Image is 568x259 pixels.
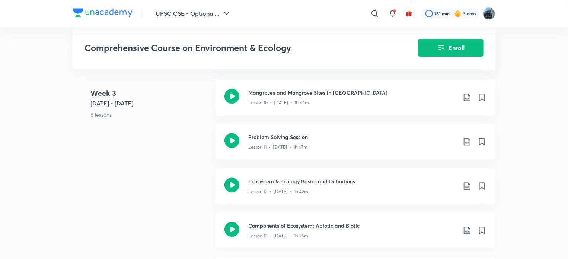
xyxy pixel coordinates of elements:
button: avatar [403,7,415,19]
h4: Week 3 [90,88,210,99]
p: 6 lessons [90,111,210,119]
h3: Comprehensive Course on Environment & Ecology [84,42,376,53]
h3: Mangroves and Mangrove Sites in [GEOGRAPHIC_DATA] [248,89,457,97]
p: Lesson 11 • [DATE] • 1h 47m [248,144,307,151]
a: Ecosystem & Ecology Basics and DefinitionsLesson 12 • [DATE] • 1h 42m [216,168,495,213]
img: streak [454,10,462,17]
img: avatar [406,10,412,17]
p: Lesson 12 • [DATE] • 1h 42m [248,188,308,195]
h3: Problem Solving Session [248,133,457,141]
h3: Ecosystem & Ecology Basics and Definitions [248,177,457,185]
a: Company Logo [73,8,133,19]
img: I A S babu [483,7,495,20]
h5: [DATE] - [DATE] [90,99,210,108]
img: Company Logo [73,8,133,17]
a: Problem Solving SessionLesson 11 • [DATE] • 1h 47m [216,124,495,168]
p: Lesson 13 • [DATE] • 1h 26m [248,233,308,239]
a: Mangroves and Mangrove Sites in [GEOGRAPHIC_DATA]Lesson 10 • [DATE] • 1h 44m [216,80,495,124]
p: Lesson 10 • [DATE] • 1h 44m [248,100,309,106]
button: Enroll [418,39,484,57]
a: Components of Ecosystem: Abiotic and BioticLesson 13 • [DATE] • 1h 26m [216,213,495,257]
h3: Components of Ecosystem: Abiotic and Biotic [248,222,457,230]
button: UPSC CSE - Optiona ... [151,6,236,21]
